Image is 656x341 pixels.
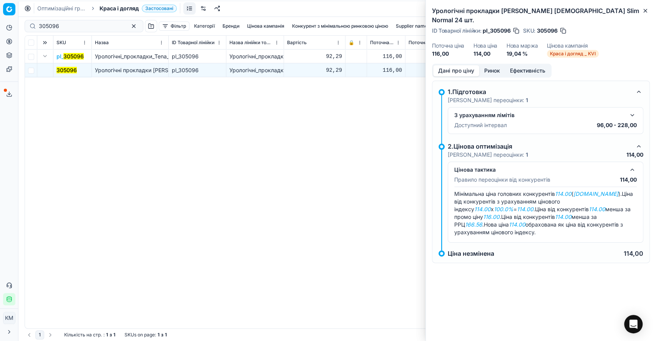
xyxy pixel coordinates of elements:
[25,330,55,339] nav: pagination
[465,221,482,228] em: 166.56
[229,53,281,60] div: Урологічні_прокладки_Tena_[DEMOGRAPHIC_DATA]_Slim_Normal_24_шт.
[507,50,538,58] dd: 19,04 %
[432,28,481,33] span: ID Товарної лінійки :
[172,66,223,74] div: pl_305096
[505,65,550,76] button: Ефективність
[620,176,637,184] p: 114,00
[159,22,189,31] button: Фільтр
[113,332,115,338] strong: 1
[555,190,571,197] em: 114.00
[507,43,538,48] dt: Нова маржа
[172,53,223,60] div: pl_305096
[537,27,558,35] span: 305096
[229,40,273,46] span: Назва лінійки товарів
[370,53,402,60] div: 116,00
[287,53,342,60] div: 92,29
[106,332,108,338] strong: 1
[40,38,50,47] button: Expand all
[454,214,597,228] span: Ціна від конкурентів менша за РРЦ .
[624,250,643,257] p: 114,00
[473,50,497,58] dd: 114,00
[100,5,139,12] span: Краса і догляд
[483,27,511,35] span: pl_305096
[454,121,507,129] p: Доступний інтервал
[40,51,50,61] button: Expand
[454,221,623,235] span: Нова ціна обрахована як ціна від конкурентів з урахуванням цінового індексу.
[161,332,163,338] strong: з
[95,67,309,73] span: Урологічні прокладки [PERSON_NAME] [DEMOGRAPHIC_DATA] Slim Normal 24 шт.
[547,50,599,58] span: Краса і догляд _ KVI
[3,312,15,324] span: КM
[46,330,55,339] button: Go to next page
[626,151,643,159] p: 114,00
[110,332,112,338] strong: з
[432,43,464,48] dt: Поточна ціна
[448,87,631,96] div: 1.Підготовка
[158,332,159,338] strong: 1
[289,22,391,31] button: Конкурент з мінімальною ринковою ціною
[56,66,77,74] button: 305096
[37,5,86,12] a: Оптимізаційні групи
[432,50,464,58] dd: 116,00
[479,65,505,76] button: Ринок
[474,206,491,212] em: 114.00
[244,22,287,31] button: Цінова кампанія
[526,97,528,103] strong: 1
[287,66,342,74] div: 92,29
[125,332,156,338] span: SKUs on page :
[370,66,402,74] div: 116,00
[95,40,109,46] span: Назва
[526,151,528,158] strong: 1
[56,40,66,46] span: SKU
[454,190,633,212] span: Ціна від конкурентів з урахуванням цінового індексу x = .
[64,332,115,338] div: :
[517,206,533,212] em: 114.00
[100,5,177,12] span: Краса і доглядЗастосовані
[547,43,599,48] dt: Цінова кампанія
[191,22,218,31] button: Категорії
[370,40,394,46] span: Поточна ціна
[37,5,177,12] nav: breadcrumb
[3,312,15,324] button: КM
[433,65,479,76] button: Дані про ціну
[448,151,528,159] p: [PERSON_NAME] переоцінки:
[494,206,513,212] em: 100.0%
[597,121,637,129] p: 96,00 - 228,00
[172,40,214,46] span: ID Товарної лінійки
[409,53,460,60] div: 116,00
[448,96,528,104] p: [PERSON_NAME] переоцінки:
[473,43,497,48] dt: Нова ціна
[56,67,77,73] mark: 305096
[95,53,282,60] span: Урологічні_прокладки_Tena_[DEMOGRAPHIC_DATA]_Slim_Normal_24_шт.
[229,66,281,74] div: Урологічні_прокладки_Tena_[DEMOGRAPHIC_DATA]_Slim_Normal_24_шт.
[56,53,84,60] button: pl_305096
[39,22,123,30] input: Пошук по SKU або назві
[25,330,34,339] button: Go to previous page
[409,66,460,74] div: 116,00
[56,53,84,60] span: pl_
[509,221,525,228] em: 114.00
[454,190,622,197] span: Мінімальна ціна головних конкурентів ( ).
[142,5,177,12] span: Застосовані
[448,142,631,151] div: 2.Цінова оптимізація
[555,214,571,220] em: 114.00
[287,40,307,46] span: Вартість
[454,206,631,220] span: Ціна від конкурентів менша за промо ціну .
[35,330,44,339] button: 1
[454,166,624,174] div: Цінова тактика
[165,332,167,338] strong: 1
[219,22,242,31] button: Бренди
[409,40,452,46] span: Поточна промо ціна
[448,250,494,257] p: Ціна незмінена
[589,206,605,212] em: 114.00
[523,28,535,33] span: SKU :
[483,214,500,220] em: 116.00
[573,190,618,197] em: [DOMAIN_NAME]
[624,315,643,333] div: Open Intercom Messenger
[63,53,84,60] mark: 305096
[454,176,550,184] p: Правило переоцінки від конкурентів
[349,40,354,46] span: 🔒
[64,332,102,338] span: Кількість на стр.
[393,22,430,31] button: Supplier name
[454,111,624,119] div: З урахуванням лімітів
